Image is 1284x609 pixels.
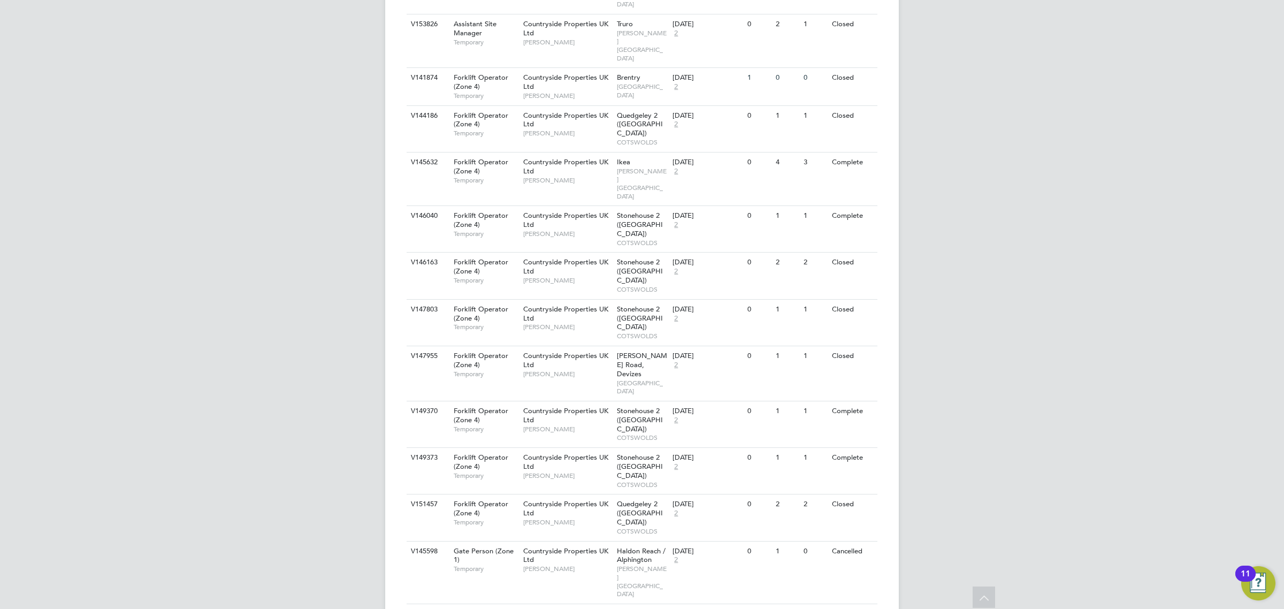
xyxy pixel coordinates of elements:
[672,29,679,38] span: 2
[672,111,742,120] div: [DATE]
[672,20,742,29] div: [DATE]
[672,167,679,176] span: 2
[745,68,773,88] div: 1
[408,253,446,272] div: V146163
[672,361,679,370] span: 2
[523,38,612,47] span: [PERSON_NAME]
[672,453,742,462] div: [DATE]
[672,314,679,323] span: 2
[454,453,508,471] span: Forklift Operator (Zone 4)
[523,230,612,238] span: [PERSON_NAME]
[617,453,663,480] span: Stonehouse 2 ([GEOGRAPHIC_DATA])
[523,471,612,480] span: [PERSON_NAME]
[672,158,742,167] div: [DATE]
[454,176,518,185] span: Temporary
[617,565,668,598] span: [PERSON_NAME][GEOGRAPHIC_DATA]
[617,285,668,294] span: COTSWOLDS
[523,92,612,100] span: [PERSON_NAME]
[454,565,518,573] span: Temporary
[617,138,668,147] span: COTSWOLDS
[672,73,742,82] div: [DATE]
[617,406,663,433] span: Stonehouse 2 ([GEOGRAPHIC_DATA])
[773,106,801,126] div: 1
[454,546,514,565] span: Gate Person (Zone 1)
[745,494,773,514] div: 0
[672,509,679,518] span: 2
[801,346,829,366] div: 1
[454,38,518,47] span: Temporary
[523,276,612,285] span: [PERSON_NAME]
[1241,574,1250,588] div: 11
[454,73,508,91] span: Forklift Operator (Zone 4)
[745,14,773,34] div: 0
[745,401,773,421] div: 0
[801,401,829,421] div: 1
[408,206,446,226] div: V146040
[773,68,801,88] div: 0
[408,542,446,561] div: V145598
[523,19,608,37] span: Countryside Properties UK Ltd
[773,494,801,514] div: 2
[617,29,668,62] span: [PERSON_NAME][GEOGRAPHIC_DATA]
[672,220,679,230] span: 2
[408,494,446,514] div: V151457
[672,211,742,220] div: [DATE]
[801,542,829,561] div: 0
[454,351,508,369] span: Forklift Operator (Zone 4)
[617,167,668,200] span: [PERSON_NAME][GEOGRAPHIC_DATA]
[454,406,508,424] span: Forklift Operator (Zone 4)
[672,416,679,425] span: 2
[408,346,446,366] div: V147955
[523,518,612,527] span: [PERSON_NAME]
[523,176,612,185] span: [PERSON_NAME]
[829,14,876,34] div: Closed
[672,352,742,361] div: [DATE]
[672,462,679,471] span: 2
[454,19,496,37] span: Assistant Site Manager
[617,211,663,238] span: Stonehouse 2 ([GEOGRAPHIC_DATA])
[523,111,608,129] span: Countryside Properties UK Ltd
[829,206,876,226] div: Complete
[617,157,630,166] span: Ikea
[773,542,801,561] div: 1
[745,153,773,172] div: 0
[801,206,829,226] div: 1
[829,68,876,88] div: Closed
[408,300,446,319] div: V147803
[408,448,446,468] div: V149373
[454,323,518,331] span: Temporary
[745,542,773,561] div: 0
[617,19,633,28] span: Truro
[801,253,829,272] div: 2
[801,14,829,34] div: 1
[829,253,876,272] div: Closed
[829,346,876,366] div: Closed
[617,304,663,332] span: Stonehouse 2 ([GEOGRAPHIC_DATA])
[523,425,612,433] span: [PERSON_NAME]
[523,370,612,378] span: [PERSON_NAME]
[523,323,612,331] span: [PERSON_NAME]
[672,82,679,92] span: 2
[454,157,508,176] span: Forklift Operator (Zone 4)
[773,253,801,272] div: 2
[773,300,801,319] div: 1
[801,300,829,319] div: 1
[523,129,612,138] span: [PERSON_NAME]
[454,230,518,238] span: Temporary
[773,448,801,468] div: 1
[773,346,801,366] div: 1
[745,253,773,272] div: 0
[829,401,876,421] div: Complete
[454,425,518,433] span: Temporary
[454,518,518,527] span: Temporary
[523,73,608,91] span: Countryside Properties UK Ltd
[617,379,668,395] span: [GEOGRAPHIC_DATA]
[745,106,773,126] div: 0
[617,351,667,378] span: [PERSON_NAME] Road, Devizes
[617,111,663,138] span: Quedgeley 2 ([GEOGRAPHIC_DATA])
[454,304,508,323] span: Forklift Operator (Zone 4)
[672,547,742,556] div: [DATE]
[523,257,608,276] span: Countryside Properties UK Ltd
[523,453,608,471] span: Countryside Properties UK Ltd
[617,481,668,489] span: COTSWOLDS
